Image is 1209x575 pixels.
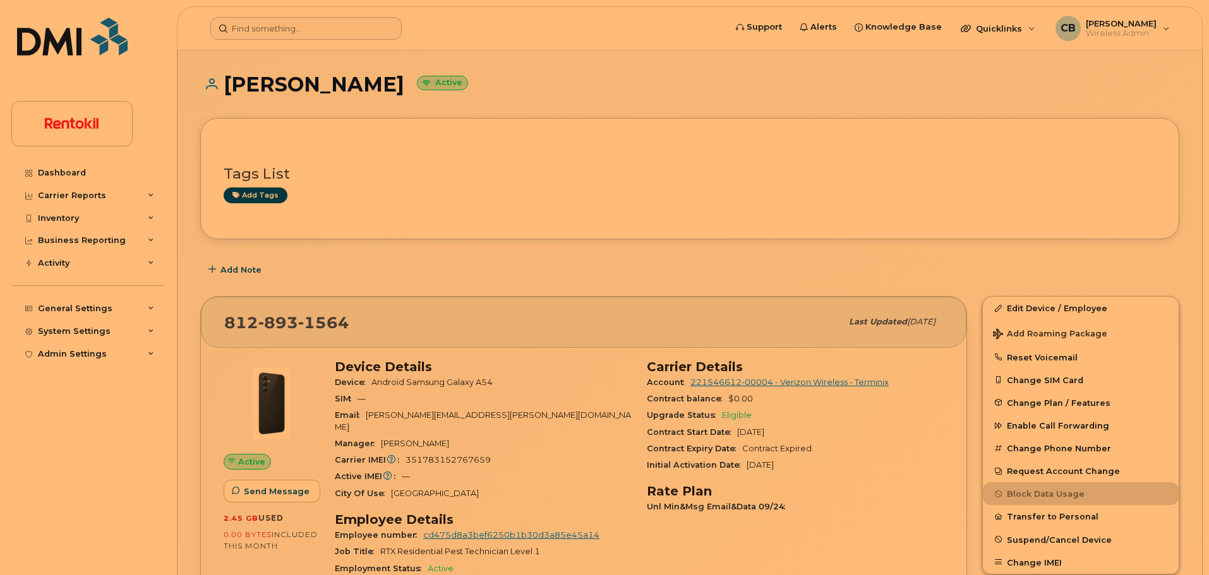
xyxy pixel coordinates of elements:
h3: Employee Details [335,512,632,527]
span: Add Note [220,264,262,276]
button: Enable Call Forwarding [983,414,1179,437]
span: Add Roaming Package [993,329,1107,341]
button: Request Account Change [983,459,1179,482]
span: SIM [335,394,358,403]
span: Employment Status [335,564,428,573]
button: Change Plan / Features [983,391,1179,414]
h3: Rate Plan [647,483,944,499]
button: Change IMEI [983,551,1179,574]
span: RTX Residential Pest Technician Level 1 [380,547,540,556]
button: Change SIM Card [983,369,1179,391]
span: Active IMEI [335,471,402,481]
span: Upgrade Status [647,410,722,420]
span: [PERSON_NAME] [381,439,449,448]
span: Active [428,564,454,573]
span: $0.00 [728,394,753,403]
small: Active [417,76,468,90]
span: Send Message [244,485,310,497]
span: Active [238,456,265,468]
span: Job Title [335,547,380,556]
span: 2.45 GB [224,514,258,523]
span: 0.00 Bytes [224,530,272,539]
span: 812 [224,313,349,332]
button: Suspend/Cancel Device [983,528,1179,551]
span: [DATE] [747,460,774,470]
h3: Carrier Details [647,359,944,374]
span: [DATE] [737,427,764,437]
button: Block Data Usage [983,482,1179,505]
button: Add Note [200,258,272,281]
span: — [358,394,366,403]
span: Last updated [849,317,907,326]
a: 221546612-00004 - Verizon Wireless - Terminix [690,377,889,387]
span: Contract Expired [742,444,812,453]
span: Employee number [335,530,423,540]
span: Device [335,377,371,387]
span: — [402,471,410,481]
img: image20231002-3703462-17nx3v8.jpeg [234,365,310,441]
span: [GEOGRAPHIC_DATA] [391,489,479,498]
button: Transfer to Personal [983,505,1179,528]
span: Unl Min&Msg Email&Data 09/24 [647,502,791,511]
button: Reset Voicemail [983,346,1179,369]
button: Change Phone Number [983,437,1179,459]
span: Account [647,377,690,387]
span: Initial Activation Date [647,460,747,470]
span: Eligible [722,410,752,420]
span: [PERSON_NAME][EMAIL_ADDRESS][PERSON_NAME][DOMAIN_NAME] [335,410,631,431]
iframe: Messenger Launcher [1154,520,1200,566]
h3: Tags List [224,166,1156,182]
a: Add tags [224,187,287,203]
span: Android Samsung Galaxy A54 [371,377,493,387]
span: City Of Use [335,489,391,498]
button: Send Message [224,480,320,502]
span: Change Plan / Features [1007,398,1110,407]
span: 893 [258,313,298,332]
span: Suspend/Cancel Device [1007,535,1112,544]
a: cd475d8a3bef6250b1b30d3a85e45a14 [423,530,599,540]
button: Add Roaming Package [983,320,1179,346]
span: included this month [224,530,318,550]
h1: [PERSON_NAME] [200,73,1179,95]
h3: Device Details [335,359,632,374]
span: Manager [335,439,381,448]
a: Edit Device / Employee [983,297,1179,319]
span: Contract Expiry Date [647,444,742,453]
span: Contract Start Date [647,427,737,437]
span: 1564 [298,313,349,332]
span: Contract balance [647,394,728,403]
span: 351783152767659 [406,455,491,465]
span: used [258,513,284,523]
span: Carrier IMEI [335,455,406,465]
span: Email [335,410,366,420]
span: [DATE] [907,317,935,326]
span: Enable Call Forwarding [1007,421,1109,430]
